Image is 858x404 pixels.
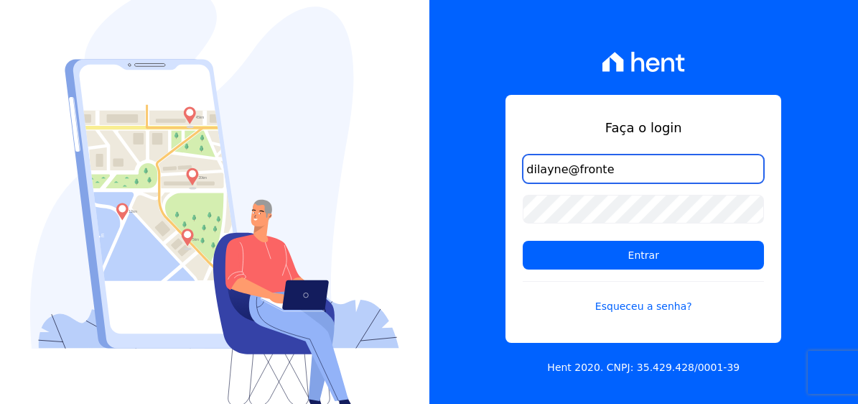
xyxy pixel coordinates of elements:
h1: Faça o login [523,118,764,137]
a: Esqueceu a senha? [523,281,764,314]
p: Hent 2020. CNPJ: 35.429.428/0001-39 [547,360,740,375]
input: Entrar [523,241,764,270]
input: Email [523,155,764,183]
